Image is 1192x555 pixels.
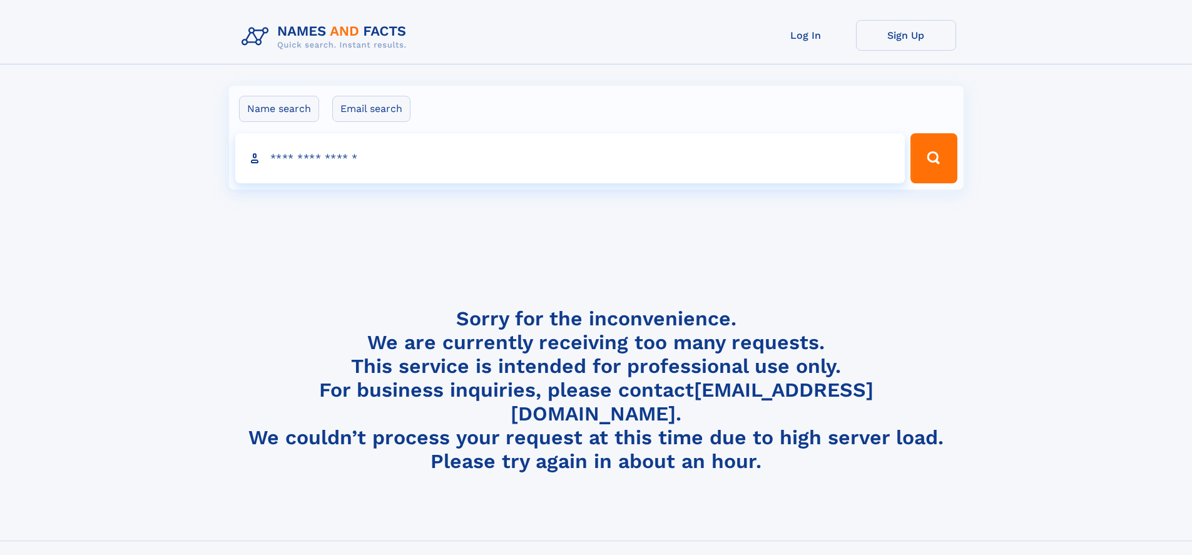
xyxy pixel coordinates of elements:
[756,20,856,51] a: Log In
[910,133,957,183] button: Search Button
[237,20,417,54] img: Logo Names and Facts
[856,20,956,51] a: Sign Up
[332,96,410,122] label: Email search
[237,307,956,474] h4: Sorry for the inconvenience. We are currently receiving too many requests. This service is intend...
[511,378,874,425] a: [EMAIL_ADDRESS][DOMAIN_NAME]
[239,96,319,122] label: Name search
[235,133,905,183] input: search input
